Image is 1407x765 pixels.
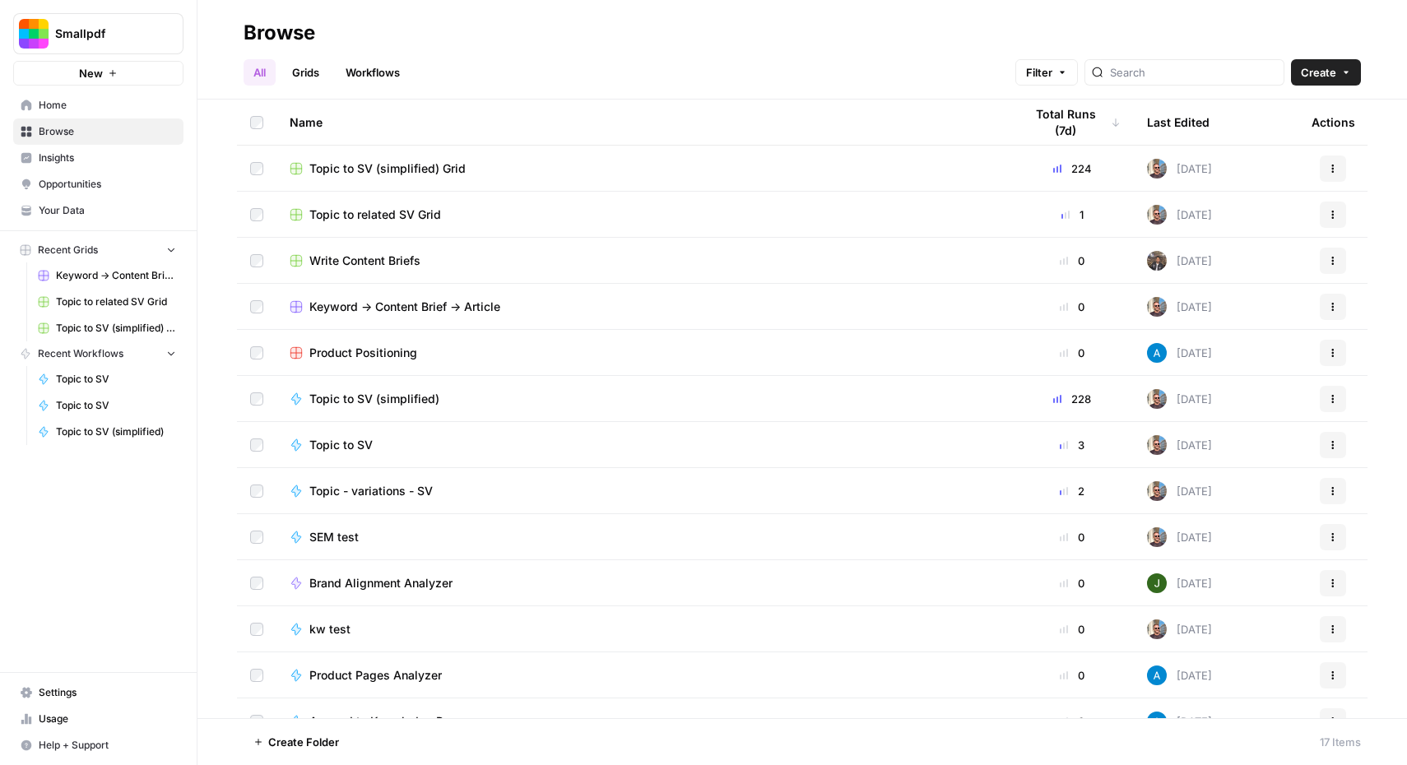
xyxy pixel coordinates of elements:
a: Settings [13,679,183,706]
div: 224 [1024,160,1121,177]
span: Topic - variations - SV [309,483,433,499]
span: Settings [39,685,176,700]
a: Write Content Briefs [290,253,997,269]
a: Brand Alignment Analyzer [290,575,997,591]
span: Smallpdf [55,25,155,42]
button: Recent Workflows [13,341,183,366]
div: 0 [1024,299,1121,315]
div: [DATE] [1147,435,1212,455]
span: Topic to related SV Grid [56,294,176,309]
div: Last Edited [1147,100,1210,145]
span: Topic to SV [56,398,176,413]
div: 0 [1024,621,1121,637]
img: o3cqybgnmipr355j8nz4zpq1mc6x [1147,712,1167,731]
span: Home [39,98,176,113]
button: Create Folder [244,729,349,755]
div: 228 [1024,391,1121,407]
a: kw test [290,621,997,637]
img: Smallpdf Logo [19,19,49,49]
span: Keyword -> Content Brief -> Article [309,299,500,315]
button: Help + Support [13,732,183,758]
div: 3 [1024,437,1121,453]
img: 12lpmarulu2z3pnc3j6nly8e5680 [1147,527,1167,547]
a: Workflows [336,59,410,86]
div: 1 [1024,206,1121,223]
span: Opportunities [39,177,176,192]
img: 5v0yozua856dyxnw4lpcp45mgmzh [1147,573,1167,593]
span: kw test [309,621,351,637]
a: Your Data [13,197,183,224]
span: Your Data [39,203,176,218]
a: SEM test [290,529,997,545]
div: [DATE] [1147,527,1212,547]
span: Create Folder [268,734,339,750]
img: 12lpmarulu2z3pnc3j6nly8e5680 [1147,435,1167,455]
div: Actions [1312,100,1355,145]
a: Grids [282,59,329,86]
div: 2 [1024,483,1121,499]
span: Keyword -> Content Brief -> Article [56,268,176,283]
a: Topic to SV [30,392,183,419]
a: Topic to SV [290,437,997,453]
a: All [244,59,276,86]
div: 0 [1024,713,1121,730]
img: 12lpmarulu2z3pnc3j6nly8e5680 [1147,619,1167,639]
span: New [79,65,103,81]
span: Topic to SV [309,437,373,453]
div: [DATE] [1147,712,1212,731]
a: Topic to SV [30,366,183,392]
a: Topic to related SV Grid [30,289,183,315]
a: Insights [13,145,183,171]
a: Append to Knowledge Base [290,713,997,730]
a: Topic to SV (simplified) Grid [30,315,183,341]
img: o3cqybgnmipr355j8nz4zpq1mc6x [1147,665,1167,685]
span: Brand Alignment Analyzer [309,575,453,591]
div: 0 [1024,253,1121,269]
div: [DATE] [1147,205,1212,225]
div: 0 [1024,529,1121,545]
button: Create [1291,59,1361,86]
span: Topic to SV (simplified) [56,424,176,439]
span: Product Positioning [309,345,417,361]
span: Product Pages Analyzer [309,667,442,684]
a: Topic - variations - SV [290,483,997,499]
a: Browse [13,118,183,145]
span: Create [1301,64,1336,81]
span: Browse [39,124,176,139]
a: Topic to SV (simplified) [290,391,997,407]
div: [DATE] [1147,481,1212,501]
div: Browse [244,20,315,46]
a: Product Pages Analyzer [290,667,997,684]
span: Recent Workflows [38,346,123,361]
span: Topic to SV [56,372,176,387]
span: Recent Grids [38,243,98,257]
a: Topic to SV (simplified) Grid [290,160,997,177]
img: 12lpmarulu2z3pnc3j6nly8e5680 [1147,205,1167,225]
span: Topic to SV (simplified) [309,391,439,407]
div: [DATE] [1147,297,1212,317]
a: Keyword -> Content Brief -> Article [30,262,183,289]
a: Keyword -> Content Brief -> Article [290,299,997,315]
div: [DATE] [1147,573,1212,593]
span: Topic to related SV Grid [309,206,441,223]
button: Recent Grids [13,238,183,262]
a: Product Positioning [290,345,997,361]
div: [DATE] [1147,619,1212,639]
span: Usage [39,712,176,726]
button: Filter [1015,59,1078,86]
span: Help + Support [39,738,176,753]
div: [DATE] [1147,159,1212,178]
div: 0 [1024,667,1121,684]
a: Home [13,92,183,118]
img: 12lpmarulu2z3pnc3j6nly8e5680 [1147,389,1167,409]
a: Topic to related SV Grid [290,206,997,223]
img: 12lpmarulu2z3pnc3j6nly8e5680 [1147,159,1167,178]
a: Opportunities [13,171,183,197]
div: [DATE] [1147,389,1212,409]
div: 0 [1024,575,1121,591]
img: 12lpmarulu2z3pnc3j6nly8e5680 [1147,297,1167,317]
a: Usage [13,706,183,732]
a: Topic to SV (simplified) [30,419,183,445]
span: Write Content Briefs [309,253,420,269]
div: 17 Items [1320,734,1361,750]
